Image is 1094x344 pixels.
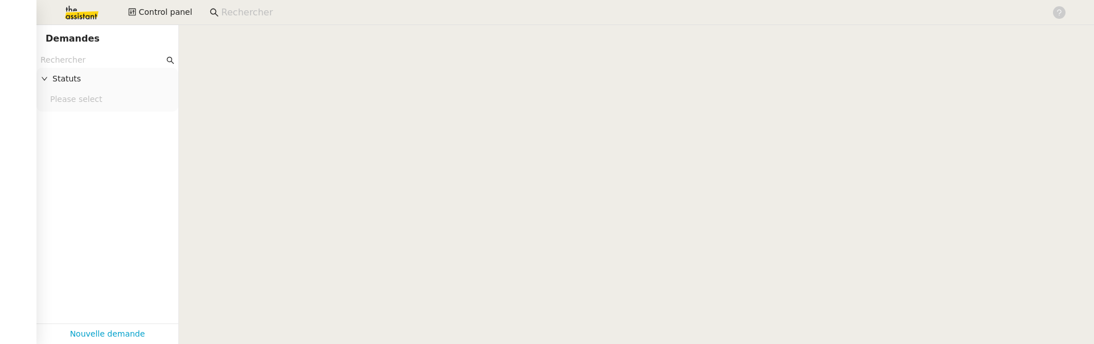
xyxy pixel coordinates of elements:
[138,6,192,19] span: Control panel
[40,54,164,67] input: Rechercher
[121,5,199,21] button: Control panel
[36,68,178,90] div: Statuts
[70,327,145,341] a: Nouvelle demande
[52,72,174,85] span: Statuts
[46,31,100,47] nz-page-header-title: Demandes
[221,5,1040,21] input: Rechercher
